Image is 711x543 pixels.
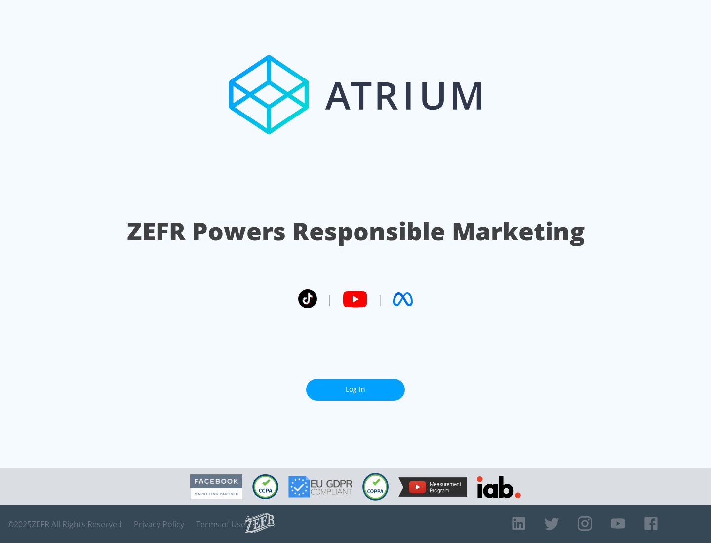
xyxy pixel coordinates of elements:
img: COPPA Compliant [362,473,389,501]
img: IAB [477,476,521,498]
h1: ZEFR Powers Responsible Marketing [127,214,585,248]
a: Terms of Use [196,519,245,529]
img: YouTube Measurement Program [398,477,467,497]
img: CCPA Compliant [252,474,278,499]
a: Log In [306,379,405,401]
span: | [377,292,383,307]
span: © 2025 ZEFR All Rights Reserved [7,519,122,529]
a: Privacy Policy [134,519,184,529]
img: GDPR Compliant [288,476,353,498]
img: Facebook Marketing Partner [190,474,242,500]
span: | [327,292,333,307]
